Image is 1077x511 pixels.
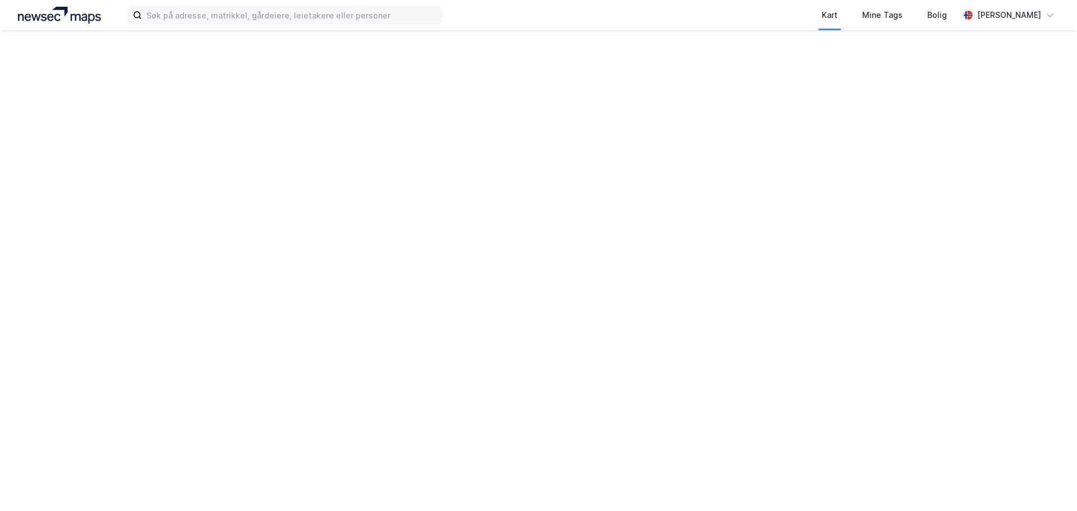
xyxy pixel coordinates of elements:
[977,8,1041,22] div: [PERSON_NAME]
[142,7,441,24] input: Søk på adresse, matrikkel, gårdeiere, leietakere eller personer
[822,8,837,22] div: Kart
[862,8,903,22] div: Mine Tags
[927,8,947,22] div: Bolig
[18,7,101,24] img: logo.a4113a55bc3d86da70a041830d287a7e.svg
[1021,457,1077,511] iframe: Chat Widget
